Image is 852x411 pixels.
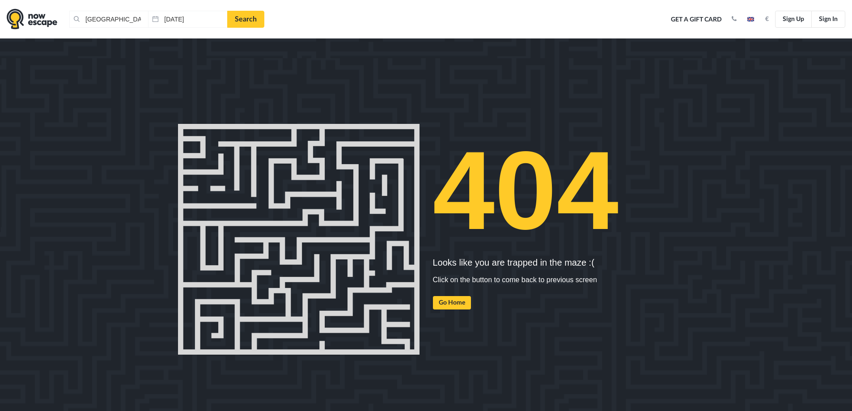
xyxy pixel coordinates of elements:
[668,10,725,30] a: Get a Gift Card
[433,296,471,309] a: Go Home
[227,11,264,28] a: Search
[765,16,769,22] strong: €
[811,11,845,28] a: Sign In
[747,17,754,21] img: en.jpg
[433,124,674,258] h1: 404
[433,258,674,267] h5: Looks like you are trapped in the maze :(
[761,15,773,24] button: €
[148,11,227,28] input: Date
[433,275,674,285] p: Click on the button to come back to previous screen
[69,11,148,28] input: Place or Room Name
[7,8,57,30] img: logo
[775,11,812,28] a: Sign Up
